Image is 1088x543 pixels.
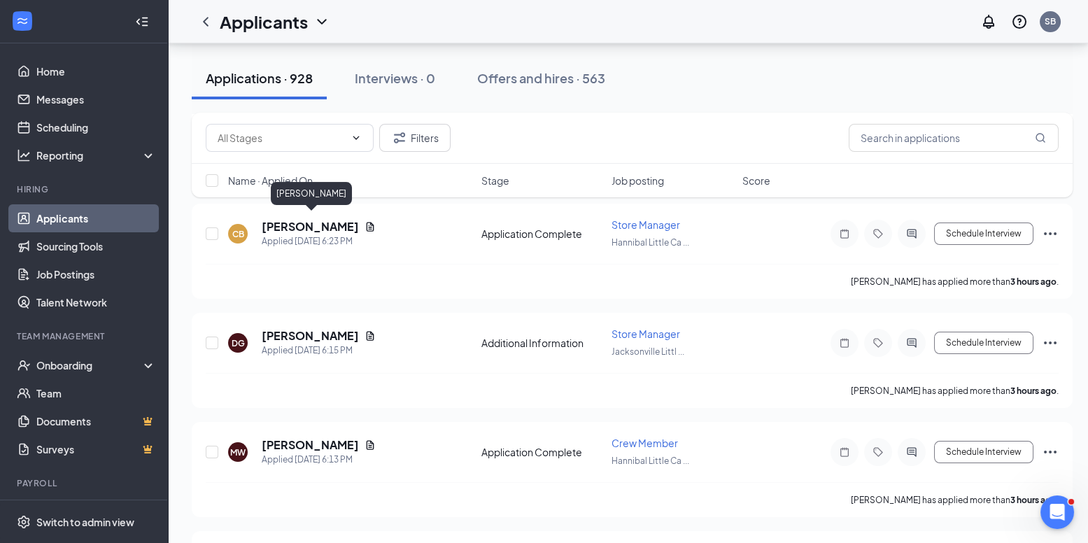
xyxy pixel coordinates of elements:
div: Additional Information [481,336,604,350]
div: Offers and hires · 563 [477,69,605,87]
div: Applied [DATE] 6:15 PM [262,344,376,358]
button: Schedule Interview [934,441,1033,463]
div: Application Complete [481,445,604,459]
a: Applicants [36,204,156,232]
b: 3 hours ago [1010,495,1057,505]
svg: ChevronDown [313,13,330,30]
span: Store Manager [612,218,680,231]
span: Stage [481,174,509,188]
a: Sourcing Tools [36,232,156,260]
span: Crew Member [612,437,678,449]
svg: ChevronDown [351,132,362,143]
div: Payroll [17,477,153,489]
svg: Ellipses [1042,334,1059,351]
div: Application Complete [481,227,604,241]
a: PayrollCrown [36,498,156,526]
svg: QuestionInfo [1011,13,1028,30]
b: 3 hours ago [1010,276,1057,287]
p: [PERSON_NAME] has applied more than . [851,494,1059,506]
svg: Note [836,446,853,458]
div: Interviews · 0 [355,69,435,87]
a: Messages [36,85,156,113]
svg: ActiveChat [903,228,920,239]
div: Hiring [17,183,153,195]
svg: ChevronLeft [197,13,214,30]
div: SB [1045,15,1056,27]
span: Store Manager [612,327,680,340]
svg: Collapse [135,15,149,29]
a: Talent Network [36,288,156,316]
input: All Stages [218,130,345,146]
div: Reporting [36,148,157,162]
a: Home [36,57,156,85]
iframe: Intercom live chat [1040,495,1074,529]
svg: ActiveChat [903,337,920,348]
svg: Document [365,221,376,232]
span: Hannibal Little Ca ... [612,456,689,466]
span: Score [742,174,770,188]
svg: Ellipses [1042,444,1059,460]
svg: UserCheck [17,358,31,372]
button: Schedule Interview [934,332,1033,354]
p: [PERSON_NAME] has applied more than . [851,385,1059,397]
div: DG [232,337,245,349]
svg: ActiveChat [903,446,920,458]
input: Search in applications [849,124,1059,152]
h5: [PERSON_NAME] [262,219,359,234]
span: Hannibal Little Ca ... [612,237,689,248]
svg: Tag [870,337,886,348]
a: DocumentsCrown [36,407,156,435]
button: Schedule Interview [934,223,1033,245]
svg: Ellipses [1042,225,1059,242]
button: Filter Filters [379,124,451,152]
b: 3 hours ago [1010,386,1057,396]
svg: Analysis [17,148,31,162]
a: Team [36,379,156,407]
span: Name · Applied On [228,174,313,188]
a: SurveysCrown [36,435,156,463]
svg: Settings [17,515,31,529]
div: Applied [DATE] 6:23 PM [262,234,376,248]
svg: Notifications [980,13,997,30]
svg: Document [365,439,376,451]
svg: MagnifyingGlass [1035,132,1046,143]
svg: Note [836,337,853,348]
svg: Note [836,228,853,239]
svg: Tag [870,228,886,239]
h1: Applicants [220,10,308,34]
span: Jacksonville Littl ... [612,346,684,357]
h5: [PERSON_NAME] [262,437,359,453]
a: Scheduling [36,113,156,141]
div: [PERSON_NAME] [271,182,352,205]
h5: [PERSON_NAME] [262,328,359,344]
svg: Tag [870,446,886,458]
p: [PERSON_NAME] has applied more than . [851,276,1059,288]
div: MW [230,446,246,458]
div: Team Management [17,330,153,342]
svg: WorkstreamLogo [15,14,29,28]
span: Job posting [612,174,664,188]
div: Switch to admin view [36,515,134,529]
div: CB [232,228,244,240]
svg: Filter [391,129,408,146]
div: Applications · 928 [206,69,313,87]
div: Onboarding [36,358,144,372]
a: Job Postings [36,260,156,288]
div: Applied [DATE] 6:13 PM [262,453,376,467]
svg: Document [365,330,376,341]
